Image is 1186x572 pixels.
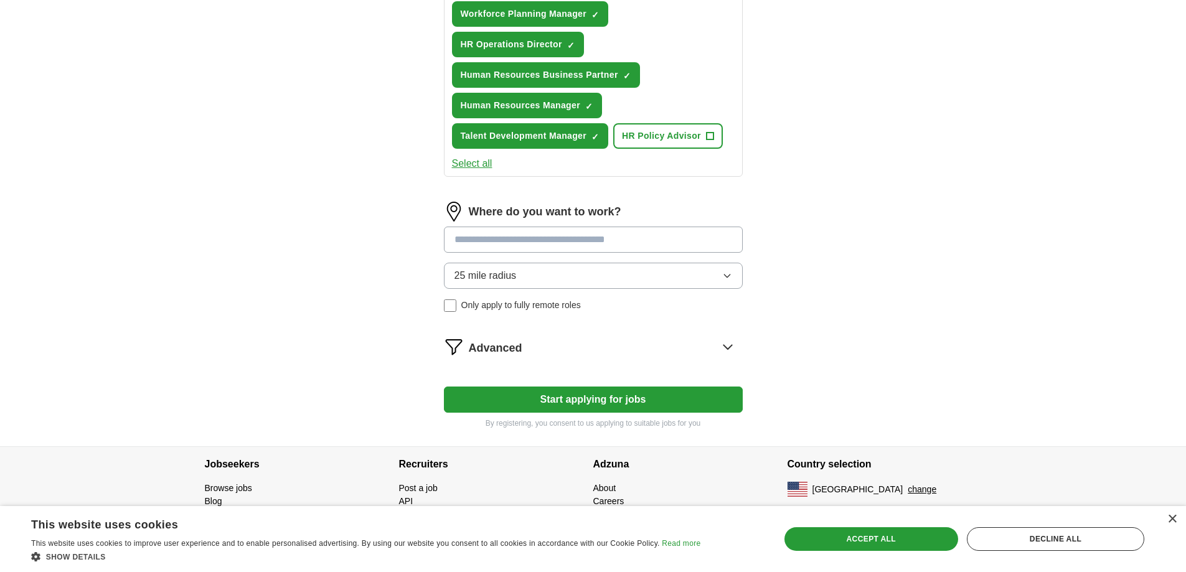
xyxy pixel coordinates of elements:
span: This website uses cookies to improve user experience and to enable personalised advertising. By u... [31,539,660,548]
button: Workforce Planning Manager✓ [452,1,609,27]
label: Where do you want to work? [469,204,621,220]
a: Browse jobs [205,483,252,493]
button: Select all [452,156,492,171]
img: location.png [444,202,464,222]
span: ✓ [591,10,599,20]
a: Post a job [399,483,438,493]
button: HR Operations Director✓ [452,32,584,57]
span: Human Resources Manager [461,99,580,112]
span: ✓ [567,40,575,50]
span: Show details [46,553,106,561]
span: Only apply to fully remote roles [461,299,581,312]
div: Close [1167,515,1177,524]
button: 25 mile radius [444,263,743,289]
span: Workforce Planning Manager [461,7,587,21]
img: US flag [788,482,807,497]
button: Human Resources Manager✓ [452,93,602,118]
button: HR Policy Advisor [613,123,723,149]
img: filter [444,337,464,357]
p: By registering, you consent to us applying to suitable jobs for you [444,418,743,429]
div: Show details [31,550,700,563]
span: HR Operations Director [461,38,562,51]
button: Start applying for jobs [444,387,743,413]
span: 25 mile radius [454,268,517,283]
span: [GEOGRAPHIC_DATA] [812,483,903,496]
a: Blog [205,496,222,506]
span: Advanced [469,340,522,357]
a: Careers [593,496,624,506]
button: Human Resources Business Partner✓ [452,62,640,88]
span: Human Resources Business Partner [461,68,618,82]
h4: Country selection [788,447,982,482]
div: This website uses cookies [31,513,669,532]
span: ✓ [585,101,593,111]
input: Only apply to fully remote roles [444,299,456,312]
button: change [908,483,936,496]
a: Read more, opens a new window [662,539,700,548]
div: Decline all [967,527,1144,551]
span: ✓ [623,71,631,81]
button: Talent Development Manager✓ [452,123,609,149]
a: API [399,496,413,506]
span: ✓ [591,132,599,142]
div: Accept all [784,527,958,551]
span: Talent Development Manager [461,129,587,143]
span: HR Policy Advisor [622,129,701,143]
a: About [593,483,616,493]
